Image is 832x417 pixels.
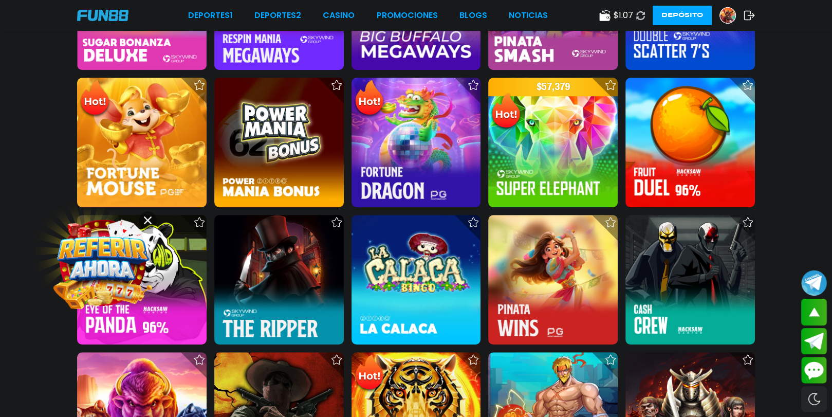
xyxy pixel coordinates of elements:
[377,9,438,22] a: Promociones
[801,299,827,325] button: scroll up
[353,353,386,393] img: Hot
[509,9,548,22] a: NOTICIAS
[801,386,827,412] div: Switch theme
[801,269,827,296] button: Join telegram channel
[57,216,150,310] img: Image Link
[488,78,618,207] img: Super Elephant
[323,9,355,22] a: CASINO
[625,78,755,207] img: Fruit Duel 96%
[489,92,523,132] img: Hot
[77,78,207,207] img: Fortune Mouse
[459,9,487,22] a: BLOGS
[801,357,827,384] button: Contact customer service
[254,9,301,22] a: Deportes2
[488,215,618,345] img: Pinata Wins
[214,215,344,345] img: The Ripper
[614,9,633,22] span: $ 1.07
[801,328,827,355] button: Join telegram
[352,78,481,207] img: Fortune Dragon
[188,9,233,22] a: Deportes1
[78,79,112,119] img: Hot
[77,10,128,21] img: Company Logo
[720,8,735,23] img: Avatar
[653,6,712,25] button: Depósito
[352,215,481,345] img: La Calaca
[214,78,344,207] img: Power Mania Bonus
[488,78,618,96] p: $ 57,379
[625,215,755,345] img: Cash Crew 94%
[353,79,386,119] img: Hot
[719,7,744,24] a: Avatar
